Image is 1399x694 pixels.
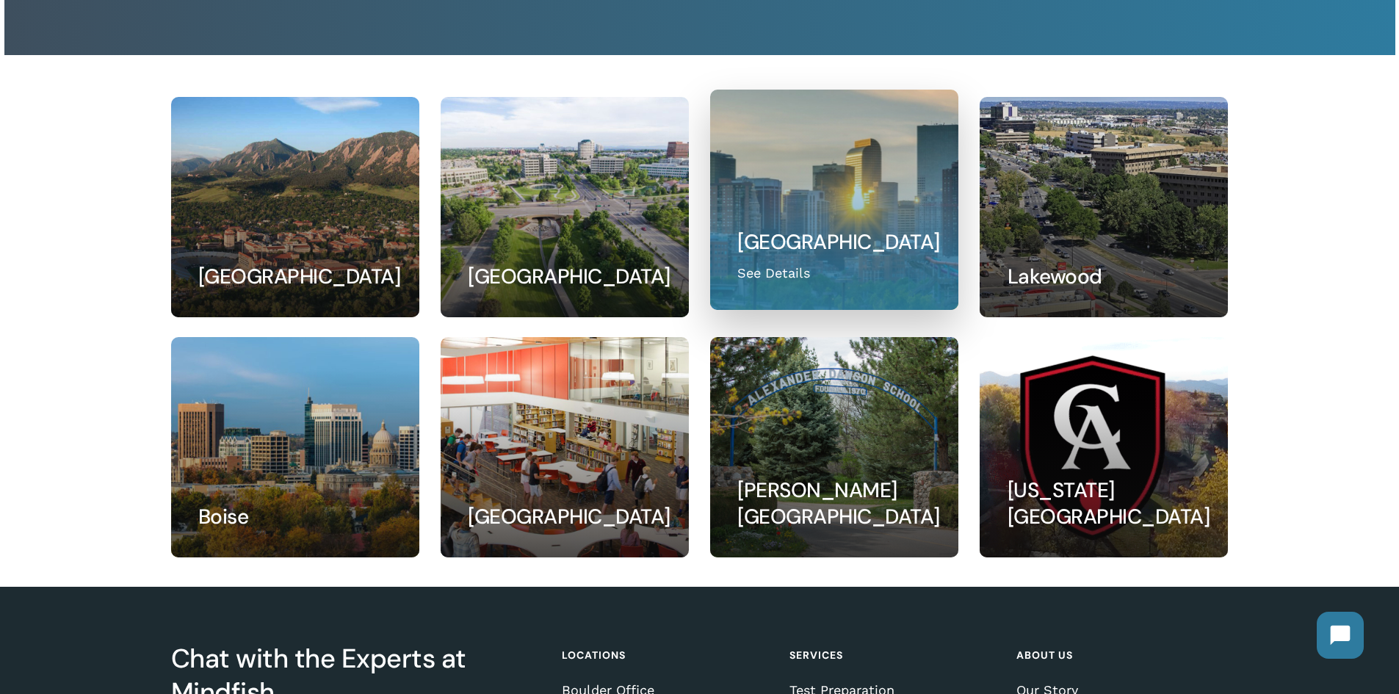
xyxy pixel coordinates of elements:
[1016,642,1223,668] h4: About Us
[1302,597,1378,673] iframe: Chatbot
[562,642,768,668] h4: Locations
[789,642,996,668] h4: Services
